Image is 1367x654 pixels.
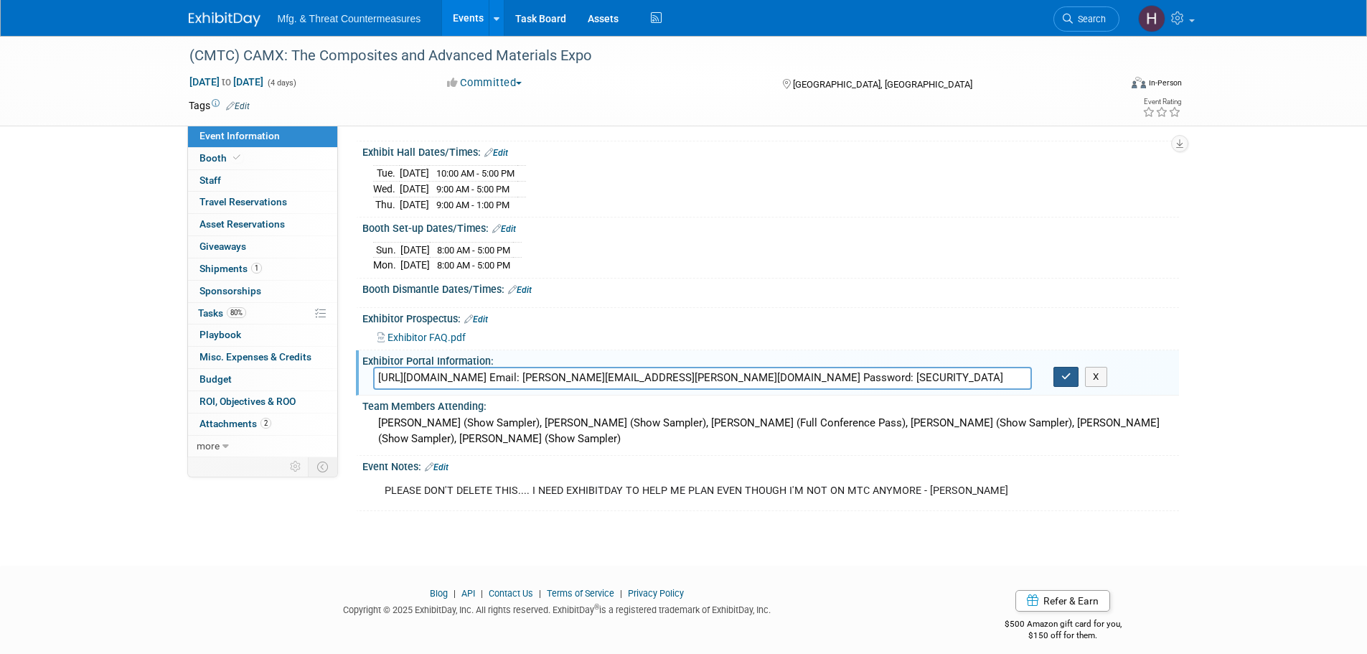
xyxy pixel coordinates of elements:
[489,588,533,599] a: Contact Us
[188,347,337,368] a: Misc. Expenses & Credits
[484,148,508,158] a: Edit
[450,588,459,599] span: |
[188,414,337,435] a: Attachments2
[278,13,421,24] span: Mfg. & Threat Countermeasures
[233,154,240,162] i: Booth reservation complete
[199,351,311,363] span: Misc. Expenses & Credits
[373,242,400,258] td: Sun.
[199,329,241,340] span: Playbook
[227,307,246,318] span: 80%
[1085,367,1107,387] button: X
[1142,98,1181,106] div: Event Rating
[188,303,337,324] a: Tasks80%
[547,588,614,599] a: Terms of Service
[373,412,1168,450] div: [PERSON_NAME] (Show Sampler), [PERSON_NAME] (Show Sampler), [PERSON_NAME] (Full Conference Pass),...
[425,462,448,472] a: Edit
[1035,75,1183,96] div: Event Format
[1132,77,1146,88] img: Format-Inperson.png
[375,477,1021,505] div: PLEASE DON'T DELETE THIS.... I NEED EXHIBITDAY TO HELP ME PLAN EVEN THOUGH I'M NOT ON MTC ANYMORE...
[464,314,488,324] a: Edit
[362,279,1179,297] div: Booth Dismantle Dates/Times:
[188,436,337,457] a: more
[188,148,337,169] a: Booth
[373,197,400,212] td: Thu.
[535,588,545,599] span: |
[461,588,475,599] a: API
[400,166,429,182] td: [DATE]
[188,170,337,192] a: Staff
[199,418,271,429] span: Attachments
[362,141,1179,160] div: Exhibit Hall Dates/Times:
[199,373,232,385] span: Budget
[199,152,243,164] span: Booth
[362,396,1179,414] div: Team Members Attending:
[199,240,246,252] span: Giveaways
[188,126,337,147] a: Event Information
[189,12,260,27] img: ExhibitDay
[199,130,280,141] span: Event Information
[362,218,1179,236] div: Booth Set-up Dates/Times:
[188,258,337,280] a: Shipments1
[189,98,250,113] td: Tags
[1053,6,1119,32] a: Search
[188,281,337,302] a: Sponsorships
[793,79,972,90] span: [GEOGRAPHIC_DATA], [GEOGRAPHIC_DATA]
[492,224,516,234] a: Edit
[189,75,264,88] span: [DATE] [DATE]
[199,396,296,407] span: ROI, Objectives & ROO
[373,182,400,197] td: Wed.
[947,630,1179,642] div: $150 off for them.
[199,196,287,207] span: Travel Reservations
[260,418,271,429] span: 2
[362,308,1179,327] div: Exhibitor Prospectus:
[283,457,309,476] td: Personalize Event Tab Strip
[437,245,510,256] span: 8:00 AM - 5:00 PM
[188,391,337,413] a: ROI, Objectives & ROO
[199,263,262,274] span: Shipments
[387,332,466,343] span: Exhibitor FAQ.pdf
[594,603,599,611] sup: ®
[400,182,429,197] td: [DATE]
[199,285,261,296] span: Sponsorships
[266,78,296,88] span: (4 days)
[400,242,430,258] td: [DATE]
[436,168,515,179] span: 10:00 AM - 5:00 PM
[1138,5,1165,32] img: Hillary Hawkins
[508,285,532,295] a: Edit
[430,588,448,599] a: Blog
[188,324,337,346] a: Playbook
[400,258,430,273] td: [DATE]
[628,588,684,599] a: Privacy Policy
[947,609,1179,642] div: $500 Amazon gift card for you,
[189,600,926,617] div: Copyright © 2025 ExhibitDay, Inc. All rights reserved. ExhibitDay is a registered trademark of Ex...
[1015,590,1110,612] a: Refer & Earn
[184,43,1098,69] div: (CMTC) CAMX: The Composites and Advanced Materials Expo
[308,457,337,476] td: Toggle Event Tabs
[1073,14,1106,24] span: Search
[197,440,220,452] span: more
[188,236,337,258] a: Giveaways
[436,200,509,210] span: 9:00 AM - 1:00 PM
[436,184,509,195] span: 9:00 AM - 5:00 PM
[437,260,510,271] span: 8:00 AM - 5:00 PM
[477,588,487,599] span: |
[198,307,246,319] span: Tasks
[199,174,221,186] span: Staff
[251,263,262,274] span: 1
[188,369,337,391] a: Budget
[377,332,466,343] a: Exhibitor FAQ.pdf
[373,258,400,273] td: Mon.
[373,166,400,182] td: Tue.
[442,75,527,90] button: Committed
[362,350,1179,368] div: Exhibitor Portal Information:
[220,76,233,88] span: to
[616,588,626,599] span: |
[188,192,337,213] a: Travel Reservations
[400,197,429,212] td: [DATE]
[199,218,285,230] span: Asset Reservations
[226,101,250,111] a: Edit
[188,214,337,235] a: Asset Reservations
[1148,78,1182,88] div: In-Person
[362,456,1179,475] div: Event Notes:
